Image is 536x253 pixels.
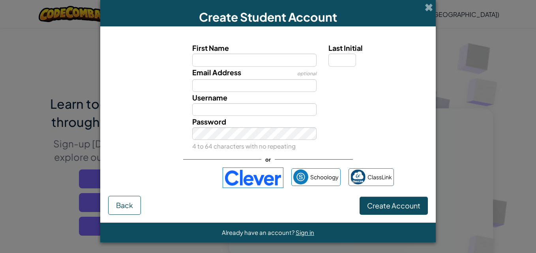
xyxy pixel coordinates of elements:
[199,9,337,24] span: Create Student Account
[367,171,392,183] span: ClassLink
[116,201,133,210] span: Back
[350,169,365,184] img: classlink-logo-small.png
[192,93,227,102] span: Username
[223,167,283,188] img: clever-logo-blue.png
[192,68,241,77] span: Email Address
[192,142,296,150] small: 4 to 64 characters with no repeating
[192,43,229,52] span: First Name
[360,197,428,215] button: Create Account
[297,71,317,76] span: optional
[296,229,314,236] a: Sign in
[108,196,141,215] button: Back
[310,171,339,183] span: Schoology
[261,154,275,165] span: or
[367,201,420,210] span: Create Account
[192,117,226,126] span: Password
[139,169,219,186] iframe: Sign in with Google Button
[222,229,296,236] span: Already have an account?
[293,169,308,184] img: schoology.png
[328,43,363,52] span: Last Initial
